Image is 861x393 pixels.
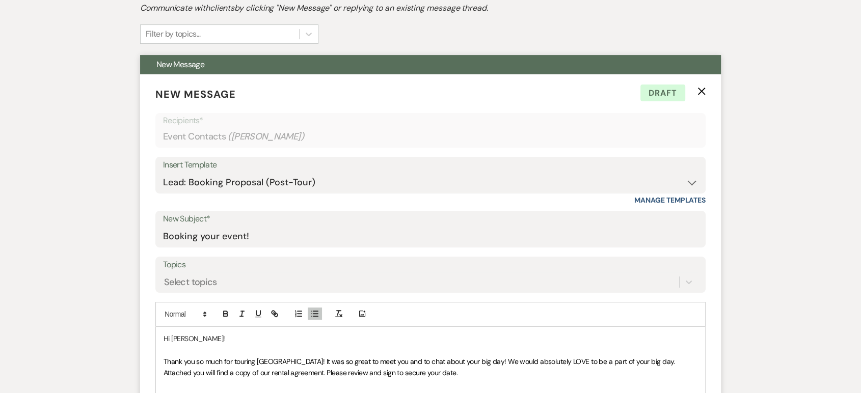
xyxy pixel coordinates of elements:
[163,158,698,173] div: Insert Template
[640,85,685,102] span: Draft
[163,258,698,272] label: Topics
[164,333,697,344] p: Hi [PERSON_NAME]!
[163,212,698,227] label: New Subject*
[634,195,706,205] a: Manage Templates
[164,357,677,377] span: Thank you so much for touring [GEOGRAPHIC_DATA]! It was so great to meet you and to chat about yo...
[155,88,236,101] span: New Message
[164,275,217,289] div: Select topics
[228,130,304,144] span: ( [PERSON_NAME] )
[163,127,698,147] div: Event Contacts
[156,59,204,70] span: New Message
[167,368,458,377] span: ttached you will find a copy of our rental agreement. Please review and sign to secure your date.
[146,28,200,40] div: Filter by topics...
[163,114,698,127] p: Recipients*
[140,2,721,14] h2: Communicate with clients by clicking "New Message" or replying to an existing message thread.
